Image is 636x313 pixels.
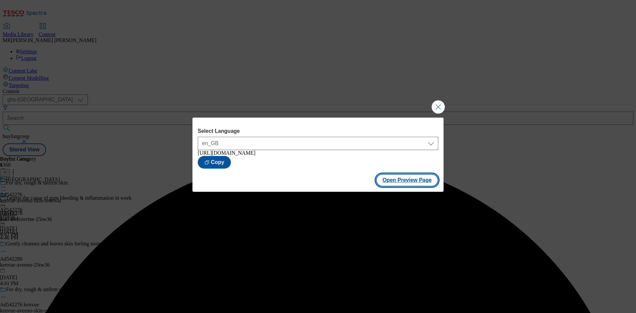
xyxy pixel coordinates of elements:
div: Modal [192,118,444,192]
button: Close Modal [432,100,445,114]
label: Select Language [198,128,438,134]
button: Open Preview Page [376,174,439,186]
div: [URL][DOMAIN_NAME] [198,150,438,156]
button: Copy [198,156,231,169]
